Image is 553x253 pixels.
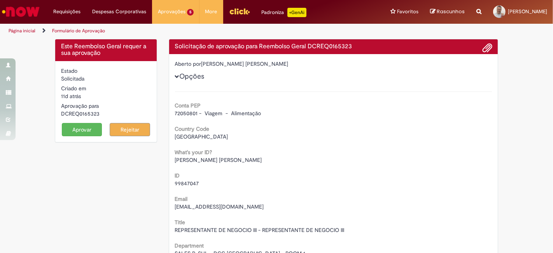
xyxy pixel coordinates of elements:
b: Conta PEP [175,102,201,109]
span: Favoritos [397,8,418,16]
h4: Este Reembolso Geral requer a sua aprovação [61,43,151,57]
img: click_logo_yellow_360x200.png [229,5,250,17]
p: +GenAi [287,8,306,17]
span: [PERSON_NAME] [508,8,547,15]
div: DCREQ0165323 [61,110,151,118]
span: 72050801 - Viagem - Alimentação [175,110,261,117]
b: What's your ID? [175,149,212,156]
div: 18/08/2025 03:40:37 [61,92,151,100]
span: Despesas Corporativas [92,8,146,16]
label: Criado em [61,84,86,92]
div: Padroniza [262,8,306,17]
ul: Trilhas de página [6,24,363,38]
span: REPRESENTANTE DE NEGOCIO III - REPRESENTANTE DE NEGOCIO III [175,227,345,234]
button: Aprovar [62,123,102,136]
h4: Solicitação de aprovação para Reembolso Geral DCREQ0165323 [175,43,492,50]
span: More [205,8,217,16]
a: Formulário de Aprovação [52,28,105,34]
label: Aberto por [175,60,201,68]
span: Requisições [53,8,80,16]
a: Rascunhos [430,8,465,16]
span: 11d atrás [61,93,81,100]
img: ServiceNow [1,4,41,19]
b: ID [175,172,180,179]
div: [PERSON_NAME] [PERSON_NAME] [175,60,492,70]
b: Title [175,219,185,226]
b: Email [175,195,188,202]
span: Aprovações [158,8,185,16]
span: Rascunhos [437,8,465,15]
label: Estado [61,67,77,75]
label: Aprovação para [61,102,99,110]
span: 99847047 [175,180,199,187]
span: [GEOGRAPHIC_DATA] [175,133,228,140]
button: Rejeitar [110,123,150,136]
b: Department [175,242,204,249]
span: 5 [187,9,194,16]
b: Country Code [175,125,210,132]
div: Solicitada [61,75,151,83]
a: Página inicial [9,28,35,34]
span: [EMAIL_ADDRESS][DOMAIN_NAME] [175,203,264,210]
span: [PERSON_NAME] [PERSON_NAME] [175,156,262,163]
